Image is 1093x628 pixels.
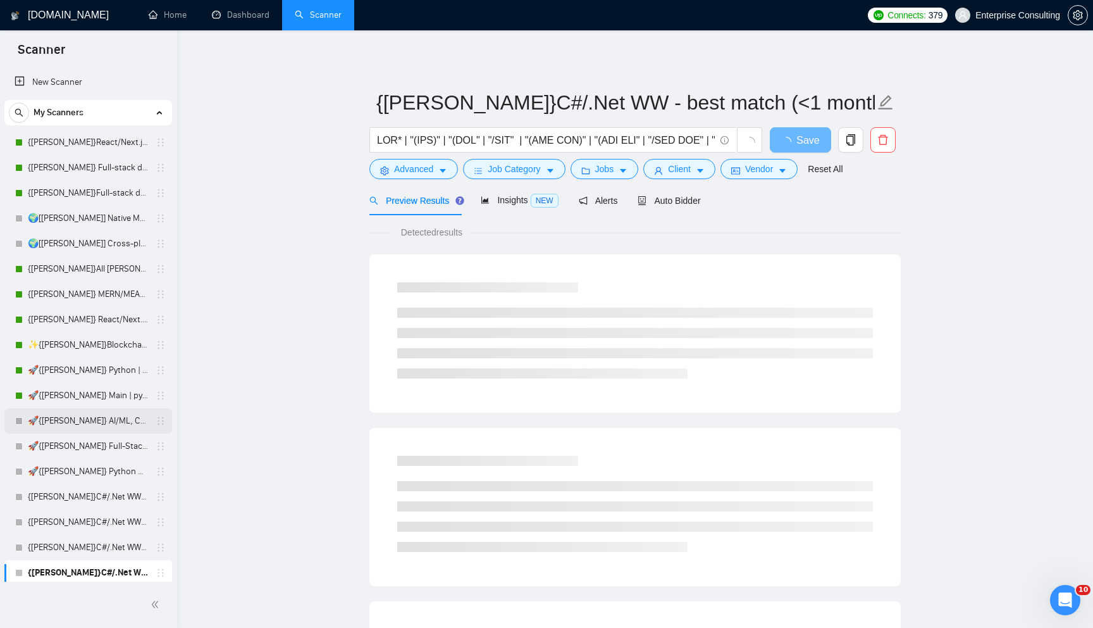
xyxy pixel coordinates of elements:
a: {[PERSON_NAME]} React/Next.js/Node.js (Long-term, All Niches) [28,307,148,332]
span: holder [156,213,166,223]
span: caret-down [619,166,627,175]
span: holder [156,441,166,451]
a: 🌍[[PERSON_NAME]] Cross-platform Mobile WW [28,231,148,256]
button: copy [838,127,863,153]
span: Save [796,132,819,148]
span: holder [156,543,166,553]
a: searchScanner [295,9,342,20]
span: 379 [929,8,942,22]
span: Jobs [595,162,614,176]
span: caret-down [438,166,447,175]
span: Alerts [579,196,618,206]
span: setting [380,166,389,175]
img: logo [11,6,20,26]
a: {[PERSON_NAME]}React/Next.js/Node.js (Long-term, All Niches) [28,130,148,155]
img: upwork-logo.png [874,10,884,20]
button: setting [1068,5,1088,25]
a: setting [1068,10,1088,20]
a: {[PERSON_NAME]}C#/.Net WW - best match (<1 month) [28,535,148,560]
a: 🌍[[PERSON_NAME]] Native Mobile WW [28,206,148,231]
span: holder [156,467,166,477]
span: holder [156,239,166,249]
div: Tooltip anchor [454,195,466,206]
span: setting [1068,10,1087,20]
span: bars [474,166,483,175]
iframe: Intercom live chat [1050,585,1080,615]
span: holder [156,416,166,426]
span: user [958,11,967,20]
button: userClientcaret-down [643,159,715,179]
a: 🚀{[PERSON_NAME]} Python AI/ML Integrations [28,459,148,484]
span: Insights [481,195,558,205]
span: search [369,196,378,205]
span: loading [744,137,755,148]
span: Vendor [745,162,773,176]
a: homeHome [149,9,187,20]
a: {[PERSON_NAME]}Full-stack devs WW (<1 month) - pain point [28,180,148,206]
span: copy [839,134,863,146]
span: Connects: [887,8,925,22]
a: Reset All [808,162,843,176]
span: holder [156,137,166,148]
span: NEW [531,194,559,208]
button: Save [770,127,831,153]
span: robot [638,196,646,205]
a: dashboardDashboard [212,9,269,20]
span: holder [156,568,166,578]
a: {[PERSON_NAME]}C#/.Net WW - best match [28,484,148,510]
span: edit [877,94,894,111]
span: info-circle [720,136,729,144]
span: holder [156,340,166,350]
a: 🚀{[PERSON_NAME]} Python | Django | AI / [28,358,148,383]
a: {[PERSON_NAME]}C#/.Net WW - best match (not preferred location) [28,510,148,535]
span: Job Category [488,162,540,176]
span: area-chart [481,196,490,204]
a: 🚀{[PERSON_NAME]} Full-Stack Python (Backend + Frontend) [28,434,148,459]
button: delete [870,127,896,153]
span: folder [581,166,590,175]
button: idcardVendorcaret-down [720,159,798,179]
span: double-left [151,598,163,611]
span: holder [156,264,166,274]
a: ✨{[PERSON_NAME]}Blockchain WW [28,332,148,358]
span: caret-down [778,166,787,175]
a: {[PERSON_NAME]} Full-stack devs WW - pain point [28,155,148,180]
span: holder [156,365,166,375]
span: caret-down [696,166,705,175]
span: user [654,166,663,175]
span: holder [156,163,166,173]
span: holder [156,289,166,299]
a: {[PERSON_NAME]} MERN/MEAN (Enterprise & SaaS) [28,282,148,307]
span: delete [871,134,895,146]
li: New Scanner [4,70,172,95]
span: Scanner [8,41,75,67]
span: holder [156,188,166,198]
input: Scanner name... [376,87,875,118]
span: idcard [731,166,740,175]
span: Client [668,162,691,176]
a: 🚀{[PERSON_NAME]} AI/ML, Custom Models, and LLM Development [28,408,148,434]
span: Advanced [394,162,433,176]
span: Preview Results [369,196,460,206]
span: holder [156,517,166,527]
button: folderJobscaret-down [571,159,639,179]
span: Detected results [392,225,471,239]
input: Search Freelance Jobs... [377,132,715,148]
span: My Scanners [34,100,83,125]
span: loading [781,137,796,147]
span: holder [156,315,166,325]
span: search [9,108,28,117]
span: holder [156,492,166,502]
a: New Scanner [15,70,162,95]
span: notification [579,196,588,205]
span: Auto Bidder [638,196,700,206]
a: {[PERSON_NAME]}All [PERSON_NAME] - web [НАДО ПЕРЕДЕЛАТЬ] [28,256,148,282]
a: {[PERSON_NAME]}C#/.Net WW - best match (<1 month, not preferred location) [28,560,148,586]
span: caret-down [546,166,555,175]
span: 10 [1076,585,1090,595]
button: settingAdvancedcaret-down [369,159,458,179]
span: holder [156,391,166,401]
a: 🚀{[PERSON_NAME]} Main | python | django | AI (+less than 30 h) [28,383,148,408]
button: search [9,103,29,123]
button: barsJob Categorycaret-down [463,159,565,179]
